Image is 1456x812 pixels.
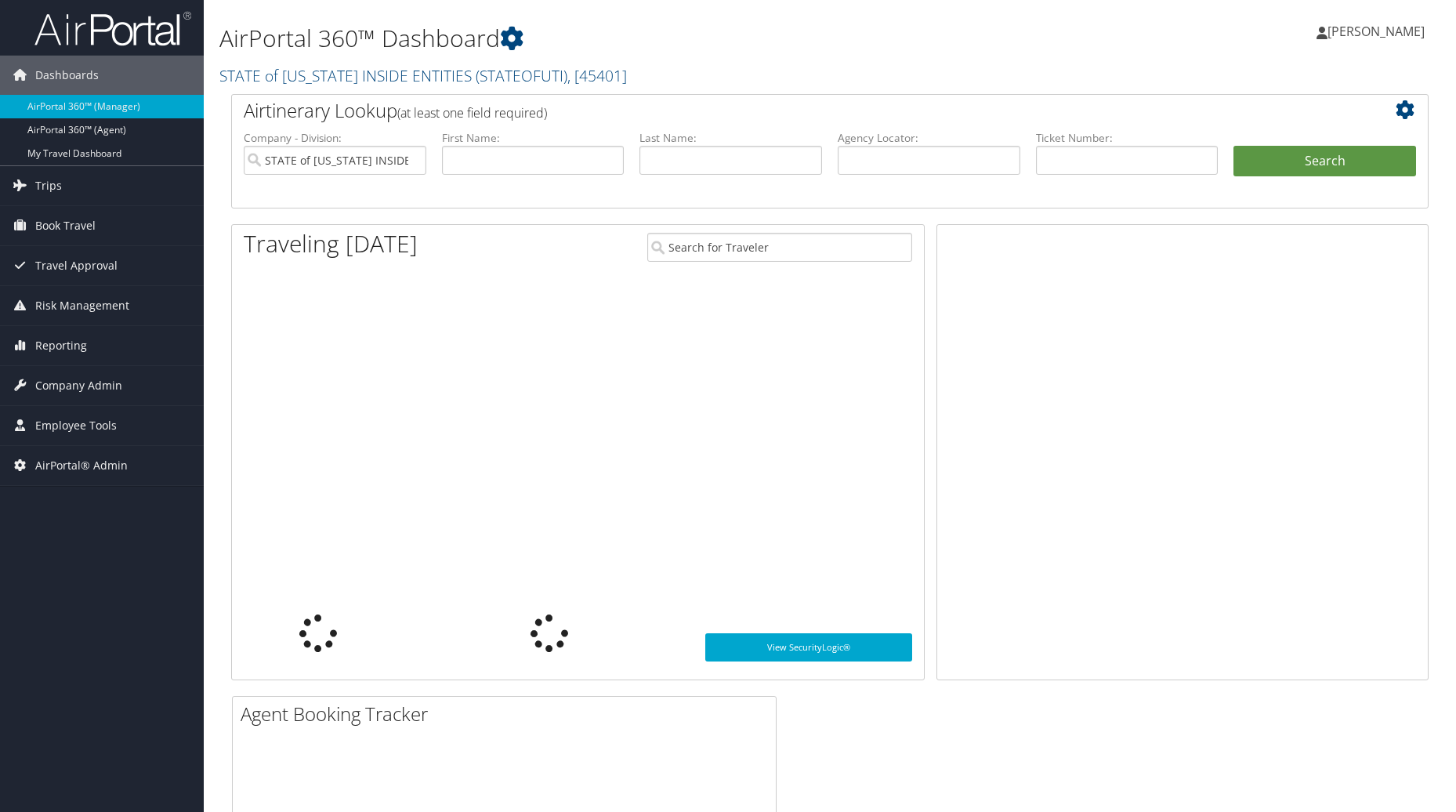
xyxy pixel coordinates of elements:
[35,166,62,205] span: Trips
[35,366,122,405] span: Company Admin
[34,10,191,47] img: airportal-logo.png
[35,246,118,285] span: Travel Approval
[442,130,625,146] label: First Name:
[35,206,96,245] span: Book Travel
[397,104,547,121] span: (at least one field required)
[35,326,87,365] span: Reporting
[647,233,912,262] input: Search for Traveler
[219,22,1034,55] h1: AirPortal 360™ Dashboard
[567,65,627,86] span: , [ 45401 ]
[219,65,627,86] a: STATE of [US_STATE] INSIDE ENTITIES
[244,97,1317,124] h2: Airtinerary Lookup
[241,701,776,727] h2: Agent Booking Tracker
[1327,23,1425,40] span: [PERSON_NAME]
[1036,130,1219,146] label: Ticket Number:
[1233,146,1416,177] button: Search
[244,130,426,146] label: Company - Division:
[35,446,128,485] span: AirPortal® Admin
[35,56,99,95] span: Dashboards
[35,406,117,445] span: Employee Tools
[476,65,567,86] span: ( STATEOFUTI )
[1317,8,1440,55] a: [PERSON_NAME]
[35,286,129,325] span: Risk Management
[838,130,1020,146] label: Agency Locator:
[244,227,418,260] h1: Traveling [DATE]
[705,633,912,662] a: View SecurityLogic®
[639,130,822,146] label: Last Name:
